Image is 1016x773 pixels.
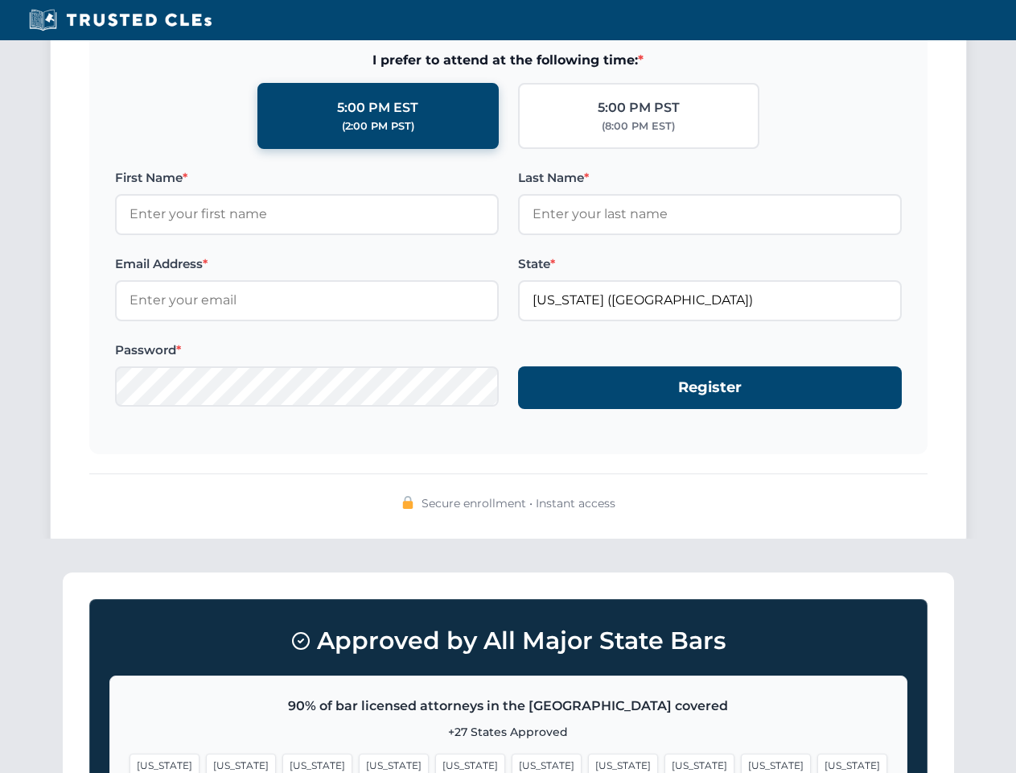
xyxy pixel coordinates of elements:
[602,118,675,134] div: (8:00 PM EST)
[109,619,907,663] h3: Approved by All Major State Bars
[115,280,499,320] input: Enter your email
[130,723,887,741] p: +27 States Approved
[518,366,902,409] button: Register
[115,50,902,71] span: I prefer to attend at the following time:
[115,341,499,360] label: Password
[24,8,216,32] img: Trusted CLEs
[518,254,902,274] label: State
[598,97,680,118] div: 5:00 PM PST
[115,194,499,234] input: Enter your first name
[518,168,902,188] label: Last Name
[518,280,902,320] input: Florida (FL)
[115,168,499,188] label: First Name
[401,496,414,509] img: 🔒
[337,97,418,118] div: 5:00 PM EST
[518,194,902,234] input: Enter your last name
[130,696,887,717] p: 90% of bar licensed attorneys in the [GEOGRAPHIC_DATA] covered
[342,118,414,134] div: (2:00 PM PST)
[422,494,615,512] span: Secure enrollment • Instant access
[115,254,499,274] label: Email Address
